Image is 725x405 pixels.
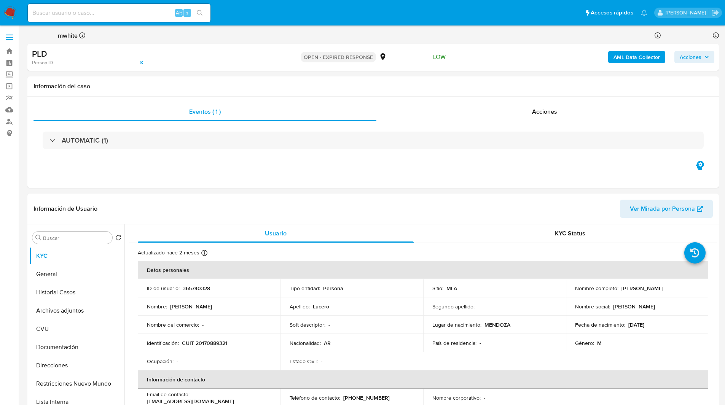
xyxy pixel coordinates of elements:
input: Buscar [43,235,109,241]
b: PLD [32,48,47,60]
button: Buscar [35,235,41,241]
span: Riesgo PLD: [402,53,446,61]
span: s [186,9,188,16]
button: Ver Mirada por Persona [620,200,713,218]
div: Creado el: [DATE] [607,30,661,41]
p: Nombre corporativo : [432,394,481,401]
span: Asignado a [27,32,78,40]
p: [PHONE_NUMBER] [343,394,390,401]
p: - [480,340,481,346]
p: [EMAIL_ADDRESS][DOMAIN_NAME] [147,398,234,405]
span: Accesos rápidos [591,9,633,17]
p: - [202,321,204,328]
input: Buscar usuario o caso... [28,8,210,18]
p: [PERSON_NAME] [613,303,655,310]
span: Eventos ( 1 ) [189,107,221,116]
p: [PERSON_NAME] [621,285,663,292]
a: 9064fc9487434fd109a5ce02a852f52d [54,59,143,66]
span: Usuario [265,229,287,238]
p: Nombre social : [575,303,610,310]
p: Género : [575,340,594,346]
h3: AUTOMATIC (1) [62,136,108,145]
a: Notificaciones [641,10,647,16]
p: OPEN - EXPIRED RESPONSE [301,52,376,62]
button: Direcciones [29,356,124,375]
p: Identificación : [147,340,179,346]
p: MENDOZA [484,321,510,328]
p: AR [324,340,331,346]
span: Ver Mirada por Persona [630,200,695,218]
span: KYC Status [555,229,585,238]
p: Actualizado hace 2 meses [138,249,199,256]
div: MLA [379,53,398,61]
span: # CHRuCMv6myaYDHJC04FVAn5V [47,51,128,59]
span: LOW [433,52,446,61]
p: País de residencia : [432,340,476,346]
button: Acciones [674,51,714,63]
button: Documentación [29,338,124,356]
b: mwhite [56,31,78,40]
button: Historial Casos [29,283,124,302]
button: KYC [29,247,124,265]
span: Acciones [680,51,701,63]
b: Person ID [32,59,53,66]
b: AML Data Collector [613,51,660,63]
p: Segundo apellido : [432,303,475,310]
p: Teléfono de contacto : [290,394,340,401]
button: CVU [29,320,124,338]
button: Volver al orden por defecto [115,235,121,243]
p: Ocupación : [147,358,174,365]
p: Nacionalidad : [290,340,321,346]
p: - [328,321,330,328]
p: Persona [323,285,343,292]
p: Lugar de nacimiento : [432,321,481,328]
p: - [177,358,178,365]
p: Nombre del comercio : [147,321,199,328]
p: Nombre completo : [575,285,618,292]
p: Email de contacto : [147,391,190,398]
p: - [321,358,322,365]
button: search-icon [192,8,207,18]
button: Archivos adjuntos [29,302,124,320]
th: Datos personales [138,261,708,279]
p: - [478,303,479,310]
p: Soft descriptor : [290,321,325,328]
p: Tipo entidad : [290,285,320,292]
p: MLA [446,285,457,292]
p: [PERSON_NAME] [170,303,212,310]
span: Vence en un mes [666,32,712,40]
span: Acciones [532,107,557,116]
p: 365740328 [183,285,210,292]
button: AML Data Collector [608,51,665,63]
p: Fecha de nacimiento : [575,321,625,328]
span: - [662,30,664,41]
h1: Información del caso [33,83,713,90]
p: CUIT 20170889321 [182,340,227,346]
div: AUTOMATIC (1) [43,132,704,149]
p: matiasagustin.white@mercadolibre.com [666,9,709,16]
p: M [597,340,602,346]
span: Alt [176,9,182,16]
a: Salir [711,9,719,17]
p: ID de usuario : [147,285,180,292]
p: Apellido : [290,303,310,310]
button: Restricciones Nuevo Mundo [29,375,124,393]
p: Nombre : [147,303,167,310]
p: Estado Civil : [290,358,318,365]
p: Sitio : [432,285,443,292]
button: General [29,265,124,283]
h1: Información de Usuario [33,205,97,213]
p: Lucero [313,303,329,310]
p: - [484,394,485,401]
th: Información de contacto [138,370,708,389]
p: [DATE] [628,321,644,328]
